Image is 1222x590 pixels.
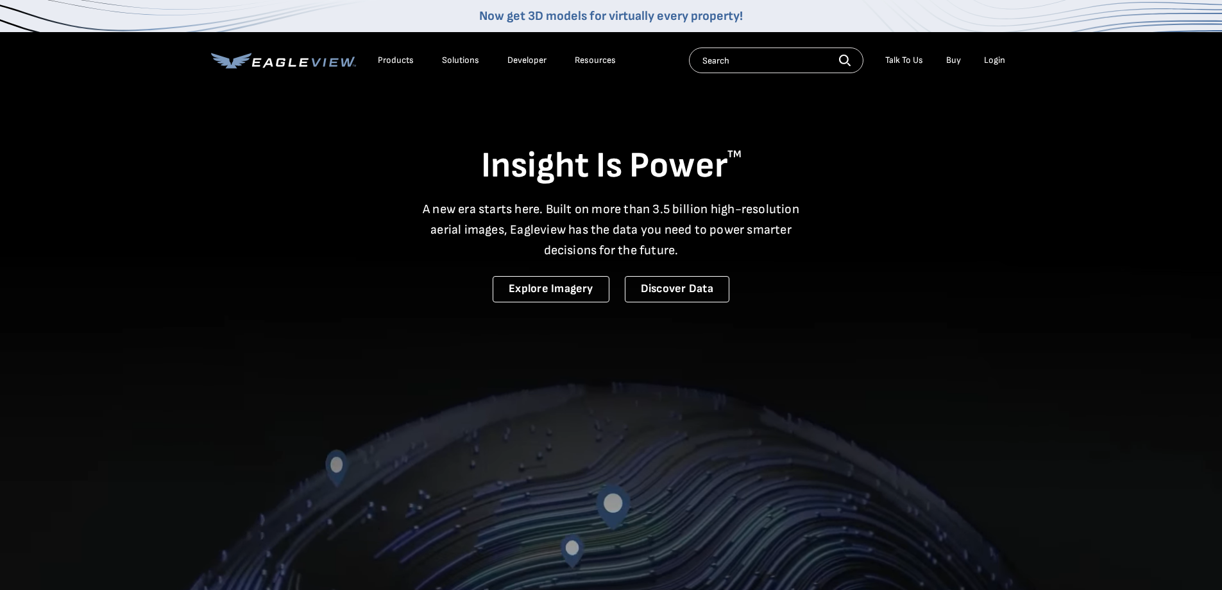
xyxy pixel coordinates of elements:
[493,276,609,302] a: Explore Imagery
[885,55,923,66] div: Talk To Us
[479,8,743,24] a: Now get 3D models for virtually every property!
[727,148,742,161] sup: TM
[415,199,808,261] p: A new era starts here. Built on more than 3.5 billion high-resolution aerial images, Eagleview ha...
[378,55,414,66] div: Products
[689,48,863,73] input: Search
[625,276,729,302] a: Discover Data
[984,55,1005,66] div: Login
[946,55,961,66] a: Buy
[575,55,616,66] div: Resources
[211,144,1012,189] h1: Insight Is Power
[507,55,547,66] a: Developer
[442,55,479,66] div: Solutions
